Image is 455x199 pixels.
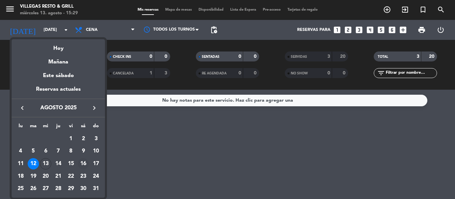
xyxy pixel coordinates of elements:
[27,170,40,183] td: 19 de agosto de 2025
[78,171,89,182] div: 23
[90,157,102,170] td: 17 de agosto de 2025
[28,171,39,182] div: 19
[40,171,51,182] div: 20
[65,183,77,195] td: 29 de agosto de 2025
[40,183,51,195] div: 27
[52,122,65,133] th: jueves
[65,157,77,170] td: 15 de agosto de 2025
[90,183,102,195] td: 31 de agosto de 2025
[39,183,52,195] td: 27 de agosto de 2025
[27,122,40,133] th: martes
[65,183,77,195] div: 29
[14,170,27,183] td: 18 de agosto de 2025
[65,146,77,157] div: 8
[12,66,105,85] div: Este sábado
[28,104,88,112] span: agosto 2025
[39,122,52,133] th: miércoles
[77,145,90,158] td: 9 de agosto de 2025
[90,158,102,169] div: 17
[14,133,65,145] td: AGO.
[65,133,77,145] td: 1 de agosto de 2025
[39,145,52,158] td: 6 de agosto de 2025
[27,157,40,170] td: 12 de agosto de 2025
[14,145,27,158] td: 4 de agosto de 2025
[28,146,39,157] div: 5
[28,183,39,195] div: 26
[12,39,105,53] div: Hoy
[52,183,65,195] td: 28 de agosto de 2025
[90,104,98,112] i: keyboard_arrow_right
[65,122,77,133] th: viernes
[90,183,102,195] div: 31
[90,122,102,133] th: domingo
[90,145,102,158] td: 10 de agosto de 2025
[15,158,26,169] div: 11
[90,146,102,157] div: 10
[65,145,77,158] td: 8 de agosto de 2025
[90,170,102,183] td: 24 de agosto de 2025
[77,170,90,183] td: 23 de agosto de 2025
[16,104,28,112] button: keyboard_arrow_left
[53,183,64,195] div: 28
[15,183,26,195] div: 25
[28,158,39,169] div: 12
[12,53,105,66] div: Mañana
[40,146,51,157] div: 6
[53,146,64,157] div: 7
[27,183,40,195] td: 26 de agosto de 2025
[78,183,89,195] div: 30
[27,145,40,158] td: 5 de agosto de 2025
[77,157,90,170] td: 16 de agosto de 2025
[15,171,26,182] div: 18
[90,133,102,145] div: 3
[65,158,77,169] div: 15
[78,133,89,145] div: 2
[12,85,105,99] div: Reservas actuales
[14,157,27,170] td: 11 de agosto de 2025
[78,146,89,157] div: 9
[14,122,27,133] th: lunes
[52,170,65,183] td: 21 de agosto de 2025
[65,133,77,145] div: 1
[77,133,90,145] td: 2 de agosto de 2025
[53,158,64,169] div: 14
[90,171,102,182] div: 24
[40,158,51,169] div: 13
[52,145,65,158] td: 7 de agosto de 2025
[53,171,64,182] div: 21
[18,104,26,112] i: keyboard_arrow_left
[77,183,90,195] td: 30 de agosto de 2025
[52,157,65,170] td: 14 de agosto de 2025
[78,158,89,169] div: 16
[39,170,52,183] td: 20 de agosto de 2025
[14,183,27,195] td: 25 de agosto de 2025
[39,157,52,170] td: 13 de agosto de 2025
[77,122,90,133] th: sábado
[65,170,77,183] td: 22 de agosto de 2025
[88,104,100,112] button: keyboard_arrow_right
[65,171,77,182] div: 22
[15,146,26,157] div: 4
[90,133,102,145] td: 3 de agosto de 2025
